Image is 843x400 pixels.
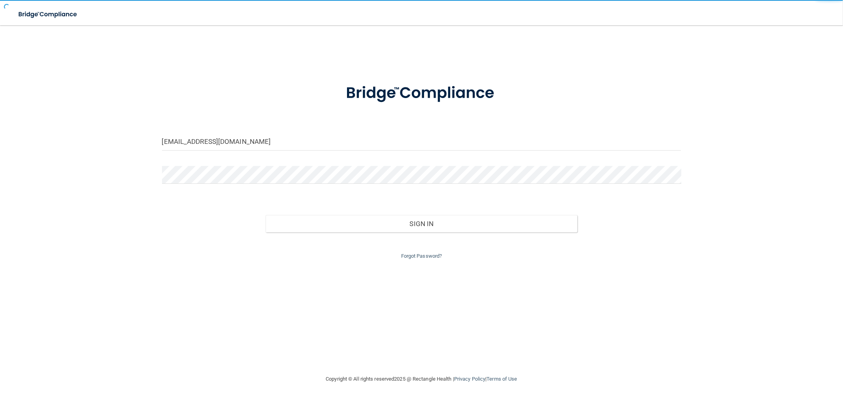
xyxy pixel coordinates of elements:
a: Forgot Password? [401,253,442,259]
a: Privacy Policy [454,376,485,382]
div: Copyright © All rights reserved 2025 @ Rectangle Health | | [277,366,566,392]
button: Sign In [266,215,577,232]
a: Terms of Use [487,376,517,382]
img: bridge_compliance_login_screen.278c3ca4.svg [12,6,85,23]
img: bridge_compliance_login_screen.278c3ca4.svg [330,73,514,114]
input: Email [162,133,681,151]
iframe: Drift Widget Chat Controller [707,345,834,375]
